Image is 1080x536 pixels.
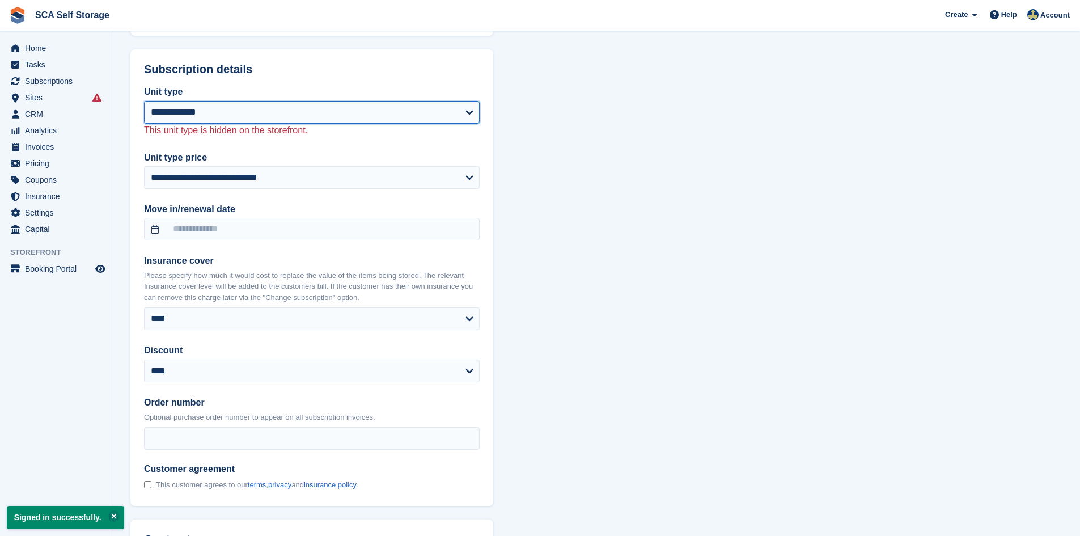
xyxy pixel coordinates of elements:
[144,344,480,357] label: Discount
[144,254,480,268] label: Insurance cover
[6,40,107,56] a: menu
[10,247,113,258] span: Storefront
[6,73,107,89] a: menu
[304,480,356,489] a: insurance policy
[144,396,480,410] label: Order number
[6,106,107,122] a: menu
[6,261,107,277] a: menu
[25,90,93,105] span: Sites
[268,480,291,489] a: privacy
[6,205,107,221] a: menu
[1040,10,1070,21] span: Account
[6,123,107,138] a: menu
[144,85,480,99] label: Unit type
[25,188,93,204] span: Insurance
[248,480,266,489] a: terms
[25,57,93,73] span: Tasks
[6,57,107,73] a: menu
[94,262,107,276] a: Preview store
[144,63,480,76] h2: Subscription details
[25,73,93,89] span: Subscriptions
[25,261,93,277] span: Booking Portal
[25,155,93,171] span: Pricing
[144,412,480,423] p: Optional purchase order number to appear on all subscription invoices.
[144,270,480,303] p: Please specify how much it would cost to replace the value of the items being stored. The relevan...
[25,40,93,56] span: Home
[25,106,93,122] span: CRM
[6,172,107,188] a: menu
[25,123,93,138] span: Analytics
[144,463,358,475] span: Customer agreement
[6,139,107,155] a: menu
[9,7,26,24] img: stora-icon-8386f47178a22dfd0bd8f6a31ec36ba5ce8667c1dd55bd0f319d3a0aa187defe.svg
[144,202,480,216] label: Move in/renewal date
[144,151,480,164] label: Unit type price
[156,480,358,489] span: This customer agrees to our , and .
[31,6,114,24] a: SCA Self Storage
[6,188,107,204] a: menu
[6,155,107,171] a: menu
[25,221,93,237] span: Capital
[25,139,93,155] span: Invoices
[7,506,124,529] p: Signed in successfully.
[6,221,107,237] a: menu
[6,90,107,105] a: menu
[25,205,93,221] span: Settings
[1027,9,1039,20] img: Bethany Bloodworth
[945,9,968,20] span: Create
[144,481,151,488] input: Customer agreement This customer agrees to ourterms,privacyandinsurance policy.
[1001,9,1017,20] span: Help
[92,93,101,102] i: Smart entry sync failures have occurred
[144,124,480,137] p: This unit type is hidden on the storefront.
[25,172,93,188] span: Coupons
